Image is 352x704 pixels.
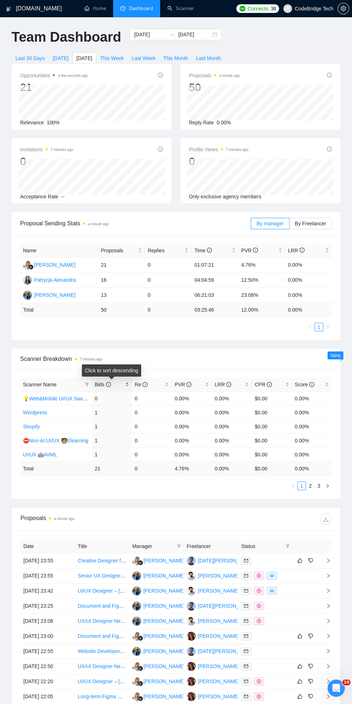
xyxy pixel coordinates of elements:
[298,482,306,490] a: 1
[244,619,248,623] span: mail
[6,3,11,15] img: logo
[315,482,323,490] a: 3
[34,276,76,284] div: Patrycja Alexandra
[23,277,76,282] a: PAPatrycja Alexandra
[132,586,141,595] img: SA
[241,248,258,253] span: PVR
[308,678,313,684] span: dislike
[20,194,59,199] span: Acceptance Rate
[132,647,141,656] img: SA
[187,648,255,654] a: IR[DATE][PERSON_NAME]
[172,419,212,433] td: 0.00%
[244,558,248,563] span: mail
[148,247,183,254] span: Replies
[306,323,315,331] li: Previous Page
[132,648,185,654] a: SA[PERSON_NAME]
[244,574,248,578] span: mail
[145,244,191,258] th: Replies
[143,382,148,387] span: info-circle
[328,680,345,697] iframe: Intercom live chat
[292,419,332,433] td: 0.00%
[138,560,143,565] img: gigradar-bm.png
[327,73,332,78] span: info-circle
[106,382,111,387] span: info-circle
[145,258,191,273] td: 0
[175,382,191,387] span: PVR
[23,424,40,429] a: Shopify
[323,482,332,490] li: Next Page
[226,382,231,387] span: info-circle
[285,273,332,288] td: 0.00%
[212,461,252,475] td: 0.00 %
[186,382,191,387] span: info-circle
[292,433,332,447] td: 0.00%
[297,633,302,639] span: like
[73,52,96,64] button: [DATE]
[238,303,285,317] td: 12.00 %
[20,461,92,475] td: Total
[129,5,153,11] span: Dashboard
[189,71,240,80] span: Proposals
[187,618,239,624] a: AT[PERSON_NAME]
[288,248,305,253] span: LRR
[238,273,285,288] td: 12.50%
[98,303,145,317] td: 50
[296,632,304,640] button: like
[297,678,302,684] span: like
[143,602,185,610] div: [PERSON_NAME]
[132,692,141,701] img: AK
[285,288,332,303] td: 0.00%
[325,325,330,329] span: right
[252,447,292,461] td: $0.00
[189,120,214,125] span: Reply Rate
[323,482,332,490] button: right
[320,514,332,525] button: download
[134,31,167,38] input: Start date
[296,677,304,686] button: like
[78,573,300,579] a: Senior UX Designer - Medical App (Patient + Physician Interface) | Healthcare Experience Required
[23,382,56,387] span: Scanner Name
[20,155,73,168] div: 0
[187,556,196,565] img: IR
[325,484,330,488] span: right
[145,303,191,317] td: 0
[189,194,261,199] span: Only exclusive agency members
[167,5,194,11] a: searchScanner
[320,516,331,522] span: download
[198,632,239,640] div: [PERSON_NAME]
[20,244,98,258] th: Name
[292,405,332,419] td: 0.00%
[83,379,91,390] span: filter
[212,447,252,461] td: 0.00%
[23,452,57,457] a: UI/UX 🤖AI/ML
[295,221,326,226] span: By Freelancer
[138,696,143,701] img: gigradar-bm.png
[308,694,313,699] span: dislike
[75,539,130,553] th: Title
[138,681,143,686] img: gigradar-bm.png
[315,323,323,331] a: 1
[244,664,248,668] span: mail
[207,248,212,253] span: info-circle
[92,433,132,447] td: 1
[187,571,196,580] img: AT
[20,120,44,125] span: Relevance
[54,517,75,521] time: a minute ago
[158,73,163,78] span: info-circle
[132,618,185,624] a: SA[PERSON_NAME]
[296,556,304,565] button: like
[28,264,33,270] img: gigradar-bm.png
[308,633,313,639] span: dislike
[253,248,258,253] span: info-circle
[309,382,314,387] span: info-circle
[138,636,143,641] img: gigradar-bm.png
[84,5,106,11] a: homeHome
[244,679,248,684] span: mail
[284,541,291,552] span: filter
[20,80,88,94] div: 21
[78,633,181,639] a: Document and Figma Design for SaaS Project
[187,678,239,684] a: AV[PERSON_NAME]
[297,558,302,563] span: like
[240,6,245,11] img: upwork-logo.png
